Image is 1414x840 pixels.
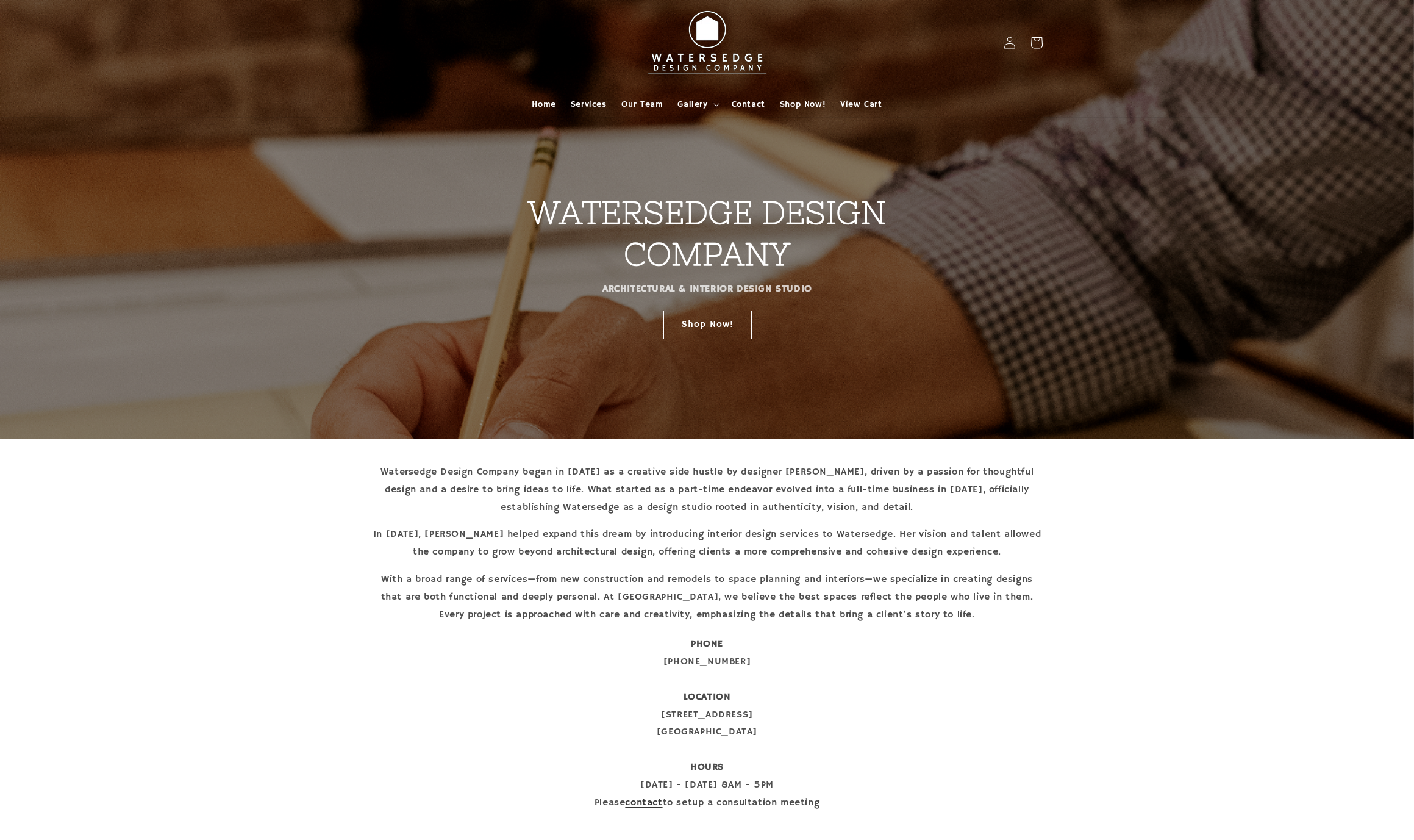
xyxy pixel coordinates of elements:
[663,310,751,339] a: Shop Now!
[684,691,731,703] strong: LOCATION
[528,195,886,272] strong: WATERSEDGE DESIGN COMPANY
[602,283,812,295] strong: ARCHITECTURAL & INTERIOR DESIGN STUDIO
[724,92,773,117] a: Contact
[563,92,614,117] a: Services
[621,99,663,110] span: Our Team
[372,636,1043,811] p: [PHONE_NUMBER] [STREET_ADDRESS] [GEOGRAPHIC_DATA] [DATE] - [DATE] 8AM - 5PM Please to setup a con...
[571,99,607,110] span: Services
[372,464,1043,516] p: Watersedge Design Company began in [DATE] as a creative side hustle by designer [PERSON_NAME], dr...
[690,761,724,774] strong: HOURS
[524,92,563,117] a: Home
[677,99,707,110] span: Gallery
[532,99,555,110] span: Home
[833,92,889,117] a: View Cart
[625,797,662,809] a: contact
[640,5,774,81] img: Watersedge Design Co
[732,99,765,110] span: Contact
[691,638,723,650] strong: PHONE
[372,526,1043,561] p: In [DATE], [PERSON_NAME] helped expand this dream by introducing interior design services to Wate...
[840,99,882,110] span: View Cart
[773,92,833,117] a: Shop Now!
[372,571,1043,623] p: With a broad range of services—from new construction and remodels to space planning and interiors...
[614,92,671,117] a: Our Team
[670,92,724,117] summary: Gallery
[780,99,826,110] span: Shop Now!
